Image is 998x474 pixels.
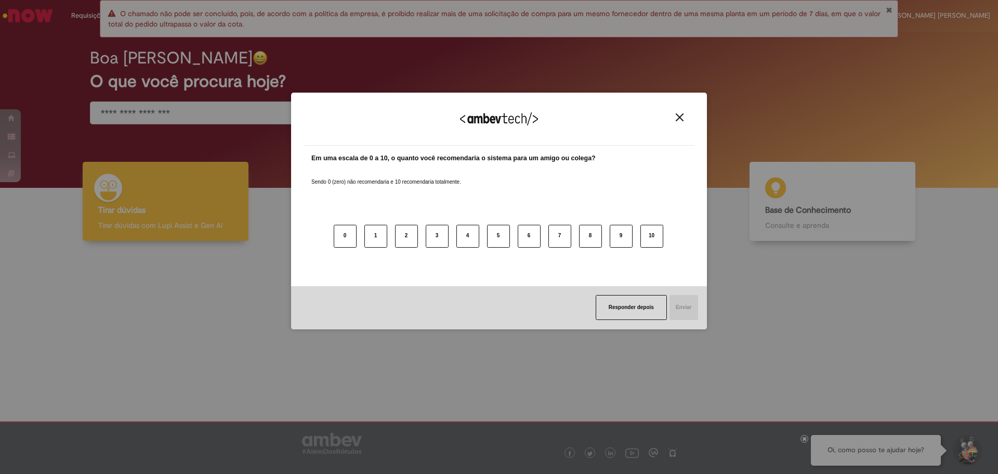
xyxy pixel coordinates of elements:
button: 5 [487,225,510,248]
button: Close [673,113,687,122]
button: 7 [548,225,571,248]
button: 9 [610,225,633,248]
img: Logo Ambevtech [460,112,538,125]
button: 8 [579,225,602,248]
button: Responder depois [596,295,667,320]
label: Sendo 0 (zero) não recomendaria e 10 recomendaria totalmente. [311,166,461,186]
button: 4 [456,225,479,248]
button: 0 [334,225,357,248]
button: 2 [395,225,418,248]
img: Close [676,113,684,121]
button: 6 [518,225,541,248]
button: 1 [364,225,387,248]
button: 3 [426,225,449,248]
label: Em uma escala de 0 a 10, o quanto você recomendaria o sistema para um amigo ou colega? [311,153,596,163]
button: 10 [640,225,663,248]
